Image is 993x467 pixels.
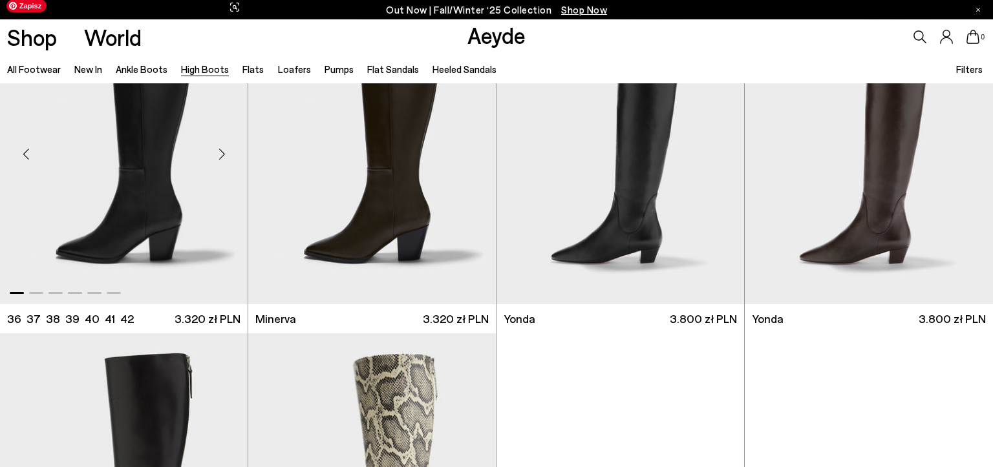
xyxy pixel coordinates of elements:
span: 3.320 zł PLN [175,311,240,327]
p: Out Now | Fall/Winter ‘25 Collection [386,2,607,18]
li: 38 [46,311,60,327]
a: Yonda 3.800 zł PLN [745,304,993,333]
span: Minerva [255,311,296,327]
a: Ankle Boots [116,63,167,75]
a: Yonda 3.800 zł PLN [496,304,744,333]
ul: variant [7,311,130,327]
a: New In [74,63,102,75]
a: Heeled Sandals [432,63,496,75]
a: Aeyde [467,21,526,48]
li: 39 [65,311,80,327]
a: Minerva 3.320 zł PLN [248,304,496,333]
li: 40 [85,311,100,327]
a: High Boots [181,63,229,75]
a: Pumps [325,63,354,75]
span: 3.320 zł PLN [423,311,489,327]
a: World [84,26,142,48]
a: Flats [242,63,264,75]
span: Yonda [752,311,784,327]
span: 3.800 zł PLN [670,311,737,327]
li: 42 [120,311,134,327]
div: Next slide [202,134,241,173]
span: Navigate to /collections/new-in [561,4,607,16]
li: 41 [105,311,115,327]
span: Yonda [504,311,535,327]
a: Flat Sandals [367,63,419,75]
span: Filters [956,63,983,75]
li: 36 [7,311,21,327]
div: Previous slide [6,134,45,173]
a: 0 [966,30,979,44]
li: 37 [27,311,41,327]
a: Loafers [278,63,311,75]
span: 0 [979,34,986,41]
span: 3.800 zł PLN [919,311,986,327]
a: Shop [7,26,57,48]
a: All Footwear [7,63,61,75]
